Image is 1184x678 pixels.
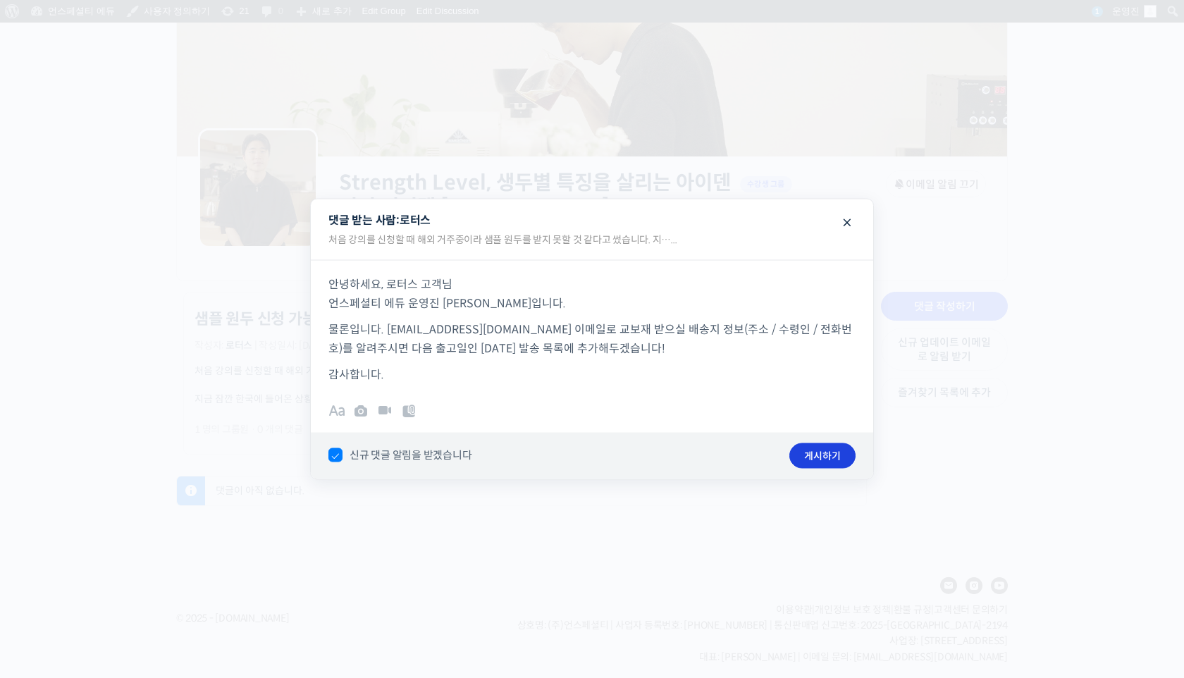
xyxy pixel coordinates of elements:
a: 대화 [93,447,182,482]
span: 설정 [218,468,235,479]
a: 홈 [4,447,93,482]
div: 처음 강의를 신청할 때 해외 거주중이라 샘플 원두를 받지 못할 것 같다고 썼습니다. 지…... [318,227,866,260]
a: 설정 [182,447,271,482]
span: 대화 [129,469,146,480]
p: 안녕하세요, 로터스 고객님 언스페셜티 에듀 운영진 [PERSON_NAME]입니다. [328,274,856,312]
p: 감사합니다. [328,364,856,383]
button: 게시하기 [789,443,856,468]
span: 홈 [44,468,53,479]
span: 로터스 [400,213,431,228]
legend: 댓글 받는 사람: [311,199,873,260]
p: 물론입니다. [EMAIL_ADDRESS][DOMAIN_NAME] 이메일로 교보재 받으실 배송지 정보(주소 / 수령인 / 전화번호)를 알려주시면 다음 출고일인 [DATE] 발송... [328,319,856,357]
label: 신규 댓글 알림을 받겠습니다 [328,448,471,462]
